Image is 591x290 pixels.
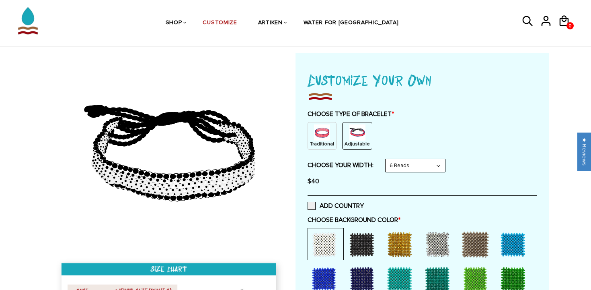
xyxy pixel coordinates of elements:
img: imgboder_100x.png [308,91,332,102]
div: Click to open Judge.me floating reviews tab [577,133,591,171]
div: String [342,122,372,150]
div: Silver [421,228,457,260]
p: Traditional [310,141,334,147]
div: Non String [308,122,337,150]
img: string.PNG [349,124,365,141]
a: ARTIKEN [258,2,283,44]
img: non-string.png [314,124,330,141]
div: Black [345,228,382,260]
a: 0 [566,22,574,29]
div: Grey [459,228,495,260]
label: CHOOSE YOUR WIDTH: [308,161,373,169]
a: CUSTOMIZE [203,2,237,44]
label: CHOOSE BACKGROUND COLOR [308,216,537,224]
label: ADD COUNTRY [308,202,364,210]
span: 0 [566,21,574,31]
h1: Customize Your Own [308,69,537,91]
div: Gold [383,228,419,260]
div: White [308,228,344,260]
a: WATER FOR [GEOGRAPHIC_DATA] [304,2,399,44]
span: $40 [308,177,319,185]
label: CHOOSE TYPE OF BRACELET [308,110,537,118]
p: Adjustable [345,141,370,147]
a: SHOP [166,2,182,44]
div: Sky Blue [497,228,533,260]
